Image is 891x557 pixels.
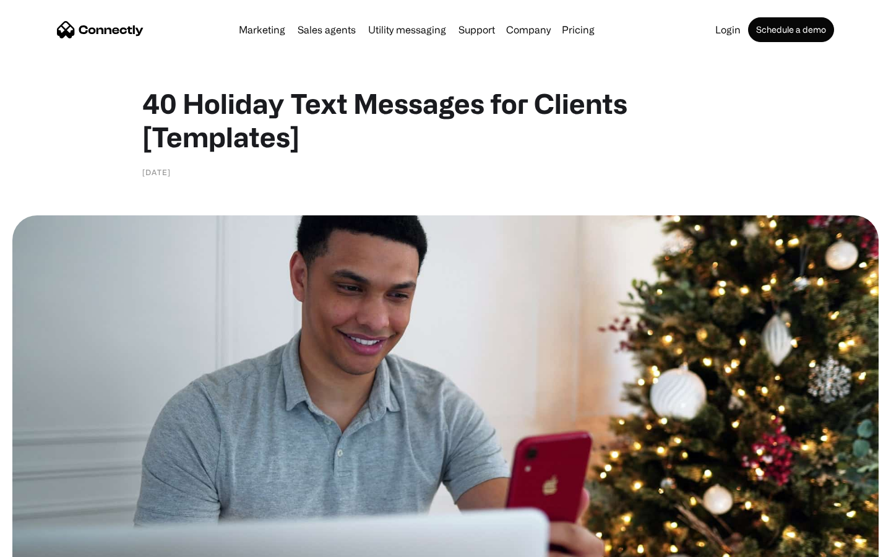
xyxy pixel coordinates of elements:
div: Company [506,21,551,38]
a: Login [710,25,746,35]
a: home [57,20,144,39]
div: Company [502,21,554,38]
a: Sales agents [293,25,361,35]
a: Utility messaging [363,25,451,35]
a: Support [454,25,500,35]
ul: Language list [25,535,74,553]
a: Schedule a demo [748,17,834,42]
a: Marketing [234,25,290,35]
div: [DATE] [142,166,171,178]
aside: Language selected: English [12,535,74,553]
h1: 40 Holiday Text Messages for Clients [Templates] [142,87,749,153]
a: Pricing [557,25,600,35]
